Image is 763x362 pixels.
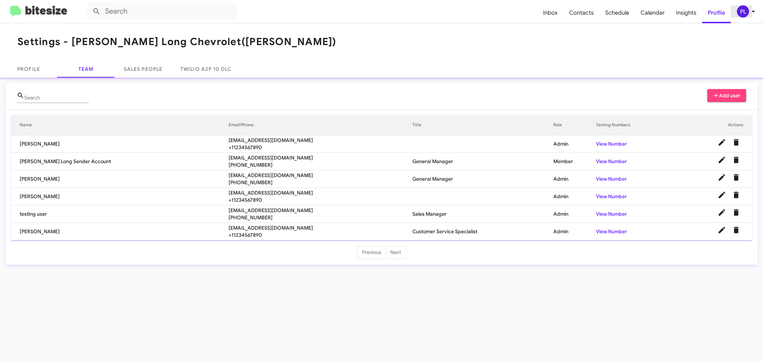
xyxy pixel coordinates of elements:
a: View Number [596,158,627,165]
a: Sales People [114,60,172,78]
div: PL [737,5,749,18]
span: ([PERSON_NAME]) [241,35,337,48]
span: +11234567890 [229,196,412,204]
span: [PHONE_NUMBER] [229,179,412,186]
a: Profile [702,3,731,23]
td: Admin [553,170,596,188]
td: [PERSON_NAME] [11,170,229,188]
td: Admin [553,205,596,223]
span: [EMAIL_ADDRESS][DOMAIN_NAME] [229,189,412,196]
td: [PERSON_NAME] [11,188,229,205]
td: testing user [11,205,229,223]
span: +11234567890 [229,231,412,239]
h1: Settings - [PERSON_NAME] Long Chevrolet [18,36,337,48]
span: Add user [713,89,741,102]
a: View Number [596,141,627,147]
button: Delete User [729,135,743,150]
a: View Number [596,176,627,182]
td: Sales Manager [412,205,553,223]
th: Texting Numbers [596,115,671,135]
span: [EMAIL_ADDRESS][DOMAIN_NAME] [229,224,412,231]
a: Calendar [635,3,670,23]
a: Schedule [600,3,635,23]
td: [PERSON_NAME] [11,223,229,240]
button: Add user [707,89,747,102]
span: [PHONE_NUMBER] [229,161,412,168]
span: [PHONE_NUMBER] [229,214,412,221]
button: Delete User [729,223,743,237]
span: [EMAIL_ADDRESS][DOMAIN_NAME] [229,207,412,214]
span: +11234567890 [229,144,412,151]
td: [PERSON_NAME] [11,135,229,153]
span: [EMAIL_ADDRESS][DOMAIN_NAME] [229,137,412,144]
button: Delete User [729,153,743,167]
a: Insights [670,3,702,23]
td: Admin [553,135,596,153]
span: [EMAIL_ADDRESS][DOMAIN_NAME] [229,154,412,161]
td: Admin [553,188,596,205]
button: PL [731,5,755,18]
input: Search [87,3,237,20]
th: Role [553,115,596,135]
a: View Number [596,228,627,235]
td: General Manager [412,170,553,188]
a: View Number [596,211,627,217]
a: View Number [596,193,627,200]
button: Delete User [729,170,743,185]
a: Inbox [537,3,563,23]
td: Admin [553,223,596,240]
a: Team [57,60,114,78]
th: Name [11,115,229,135]
button: Delete User [729,188,743,202]
td: General Manager [412,153,553,170]
span: [EMAIL_ADDRESS][DOMAIN_NAME] [229,172,412,179]
td: Customer Service Specialist [412,223,553,240]
th: Actions [671,115,752,135]
th: Title [412,115,553,135]
a: Twilio A2P 10 DLC [172,60,240,78]
a: Contacts [563,3,600,23]
th: Email/Phone [229,115,412,135]
button: Delete User [729,205,743,220]
input: Name or Email [24,95,89,101]
td: Member [553,153,596,170]
td: [PERSON_NAME] Long Sender Account [11,153,229,170]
